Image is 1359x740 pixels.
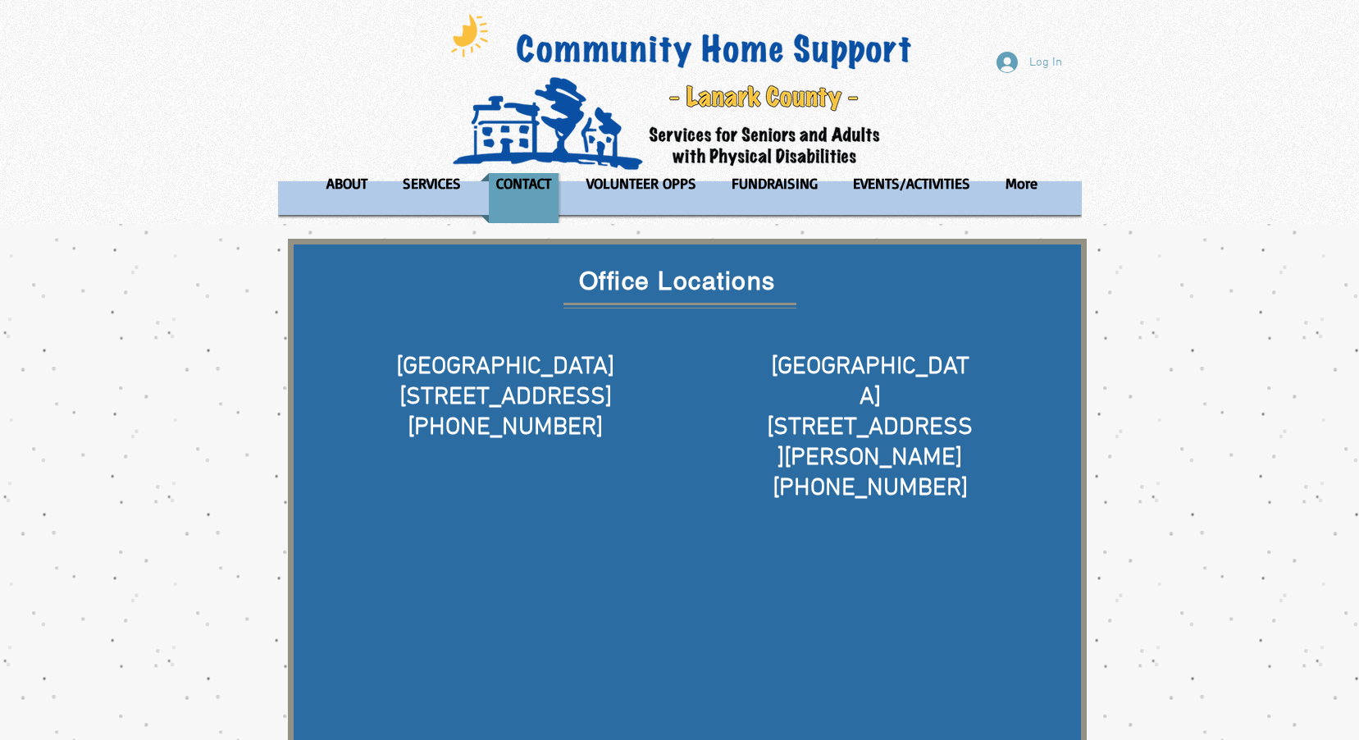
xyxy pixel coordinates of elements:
[716,173,833,223] a: FUNDRAISING
[771,352,969,413] span: [GEOGRAPHIC_DATA]
[767,413,973,473] span: [STREET_ADDRESS][PERSON_NAME]
[311,173,383,223] a: ABOUT
[395,173,468,194] p: SERVICES
[319,173,375,194] p: ABOUT
[837,173,986,223] a: EVENTS/ACTIVITIES
[579,267,776,295] span: Office Locations
[998,173,1045,194] p: More
[481,173,567,223] a: CONTACT
[399,382,612,413] span: [STREET_ADDRESS]
[278,173,1082,223] nav: Site
[985,47,1074,78] button: Log In
[396,352,614,382] span: [GEOGRAPHIC_DATA]
[724,173,825,194] p: FUNDRAISING
[571,173,712,223] a: VOLUNTEER OPPS
[773,473,968,504] span: [PHONE_NUMBER]
[489,173,559,194] p: CONTACT
[408,413,603,443] span: [PHONE_NUMBER]
[579,173,704,194] p: VOLUNTEER OPPS
[846,173,978,194] p: EVENTS/ACTIVITIES
[1024,54,1068,71] span: Log In
[387,173,477,223] a: SERVICES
